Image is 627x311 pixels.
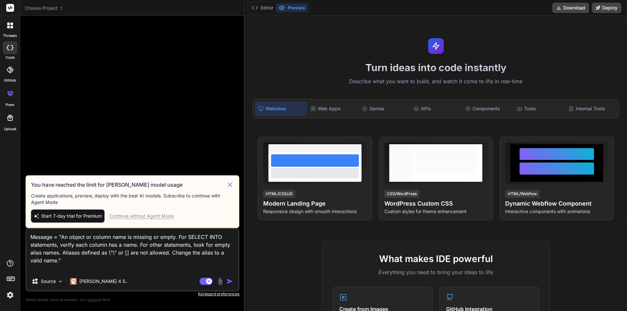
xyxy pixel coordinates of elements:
[79,278,128,285] p: [PERSON_NAME] 4 S..
[255,102,306,116] div: Websites
[227,278,233,285] img: icon
[276,3,308,12] button: Preview
[41,213,102,219] span: Start 7-day trial for Premium
[384,190,419,198] div: CSS/WordPress
[217,278,224,285] img: attachment
[58,279,63,284] img: Pick Models
[4,78,16,83] label: GitHub
[263,199,366,208] h4: Modern Landing Page
[411,102,461,116] div: APIs
[552,3,589,13] button: Download
[332,268,539,276] p: Everything you need to bring your ideas to life
[505,199,608,208] h4: Dynamic Webflow Component
[26,229,238,272] textarea: Message = "An object or column name is missing or empty. For SELECT INTO statements, verify each ...
[263,190,295,198] div: HTML/CSS/JS
[566,102,616,116] div: Internal Tools
[592,3,621,13] button: Deploy
[514,102,565,116] div: Tools
[25,297,239,303] p: Always double-check its answers. Your in Bind
[249,62,623,73] h1: Turn ideas into code instantly
[88,298,99,302] span: privacy
[110,213,174,219] div: Continue without Agent Mode
[463,102,513,116] div: Components
[6,55,15,60] label: code
[249,3,276,12] button: Editor
[332,252,539,266] h2: What makes IDE powerful
[31,181,226,189] h3: You have reached the limit for [PERSON_NAME] model usage
[384,199,488,208] h4: WordPress Custom CSS
[263,208,366,215] p: Responsive design with smooth interactions
[31,193,234,206] p: Create applications, preview, deploy with the best AI models. Subscribe to continue with Agent Mode
[25,5,64,11] span: Choose Project
[70,278,77,285] img: Claude 4 Sonnet
[384,208,488,215] p: Custom styles for theme enhancement
[31,210,104,223] button: Start 7-day trial for Premium
[505,208,608,215] p: Interactive components with animations
[308,102,358,116] div: Web Apps
[41,278,56,285] p: Source
[6,102,14,108] label: prem
[4,126,16,132] label: Upload
[25,291,239,297] p: Keyboard preferences
[360,102,410,116] div: Games
[249,77,623,86] p: Describe what you want to build, and watch it come to life in real-time
[5,289,16,301] img: settings
[505,190,539,198] div: HTML/Webflow
[3,33,17,39] label: threads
